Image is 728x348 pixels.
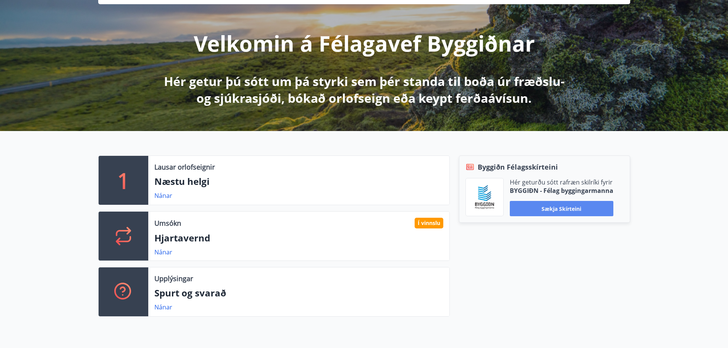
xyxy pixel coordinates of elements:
img: BKlGVmlTW1Qrz68WFGMFQUcXHWdQd7yePWMkvn3i.png [472,184,498,210]
p: 1 [117,166,130,195]
a: Nánar [154,303,172,311]
p: Hér geturðu sótt rafræn skilríki fyrir [510,178,613,186]
p: Hjartavernd [154,231,443,244]
p: Hér getur þú sótt um þá styrki sem þér standa til boða úr fræðslu- og sjúkrasjóði, bókað orlofsei... [162,73,566,107]
p: Umsókn [154,218,181,228]
button: Sækja skírteini [510,201,613,216]
p: Spurt og svarað [154,286,443,299]
div: Í vinnslu [415,218,443,228]
span: Byggiðn Félagsskírteini [478,162,558,172]
p: Velkomin á Félagavef Byggiðnar [194,29,535,58]
p: Upplýsingar [154,274,193,283]
p: BYGGIÐN - Félag byggingarmanna [510,186,613,195]
a: Nánar [154,191,172,200]
p: Lausar orlofseignir [154,162,215,172]
p: Næstu helgi [154,175,443,188]
a: Nánar [154,248,172,256]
